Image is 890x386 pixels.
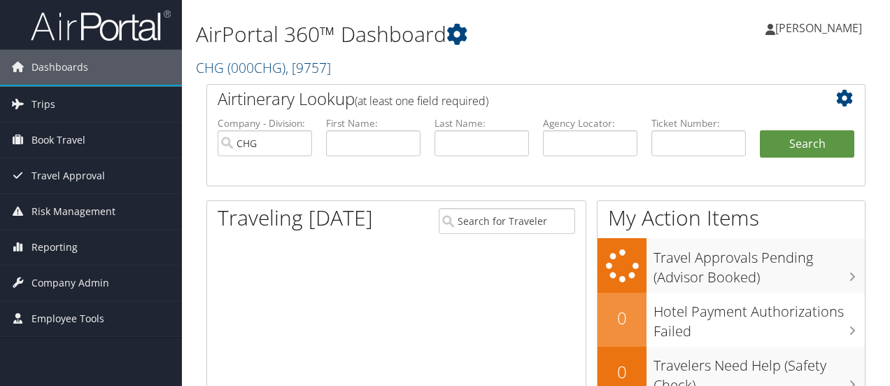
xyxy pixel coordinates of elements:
[31,50,88,85] span: Dashboards
[31,87,55,122] span: Trips
[654,241,865,287] h3: Travel Approvals Pending (Advisor Booked)
[598,360,647,384] h2: 0
[31,230,78,265] span: Reporting
[439,208,576,234] input: Search for Traveler
[196,58,331,77] a: CHG
[654,295,865,341] h3: Hotel Payment Authorizations Failed
[326,116,421,130] label: First Name:
[31,123,85,158] span: Book Travel
[775,20,862,36] span: [PERSON_NAME]
[218,116,312,130] label: Company - Division:
[435,116,529,130] label: Last Name:
[31,158,105,193] span: Travel Approval
[31,9,171,42] img: airportal-logo.png
[218,203,373,233] h1: Traveling [DATE]
[598,203,865,233] h1: My Action Items
[598,293,865,347] a: 0Hotel Payment Authorizations Failed
[355,93,488,109] span: (at least one field required)
[765,7,876,49] a: [PERSON_NAME]
[31,266,109,301] span: Company Admin
[218,87,800,111] h2: Airtinerary Lookup
[196,20,649,49] h1: AirPortal 360™ Dashboard
[543,116,637,130] label: Agency Locator:
[31,301,104,336] span: Employee Tools
[651,116,746,130] label: Ticket Number:
[227,58,285,77] span: ( 000CHG )
[31,194,115,229] span: Risk Management
[598,238,865,292] a: Travel Approvals Pending (Advisor Booked)
[598,306,647,330] h2: 0
[760,130,854,158] button: Search
[285,58,331,77] span: , [ 9757 ]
